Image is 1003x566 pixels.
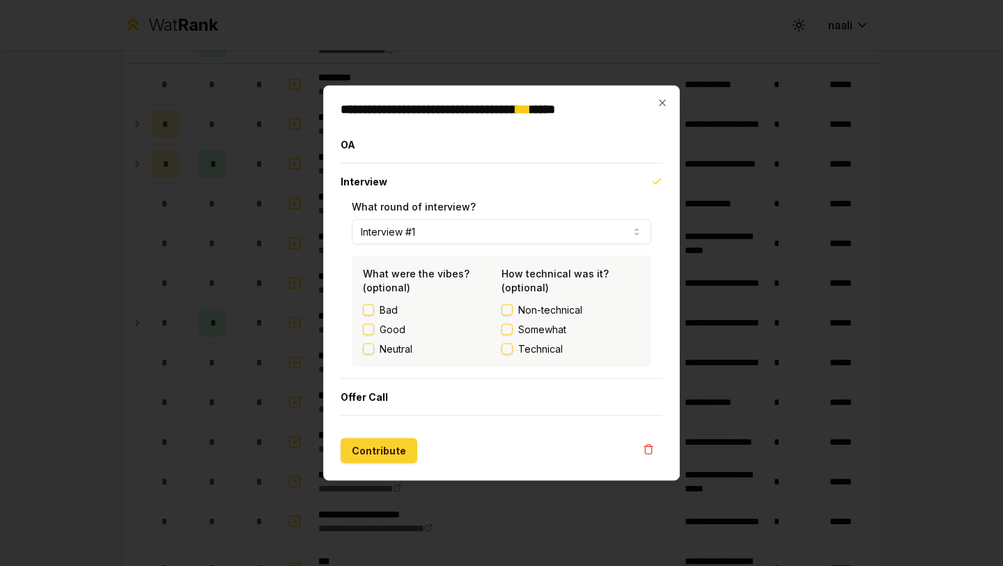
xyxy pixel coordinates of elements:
[501,305,513,316] button: Non-technical
[341,127,662,163] button: OA
[341,379,662,415] button: Offer Call
[341,438,417,464] button: Contribute
[501,324,513,335] button: Somewhat
[518,303,582,317] span: Non-technical
[363,268,469,293] label: What were the vibes? (optional)
[341,200,662,378] div: Interview
[501,344,513,355] button: Technical
[380,303,398,317] label: Bad
[352,201,476,213] label: What round of interview?
[341,164,662,200] button: Interview
[518,342,563,356] span: Technical
[501,268,609,293] label: How technical was it? (optional)
[518,323,566,337] span: Somewhat
[380,342,412,356] label: Neutral
[380,323,405,337] label: Good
